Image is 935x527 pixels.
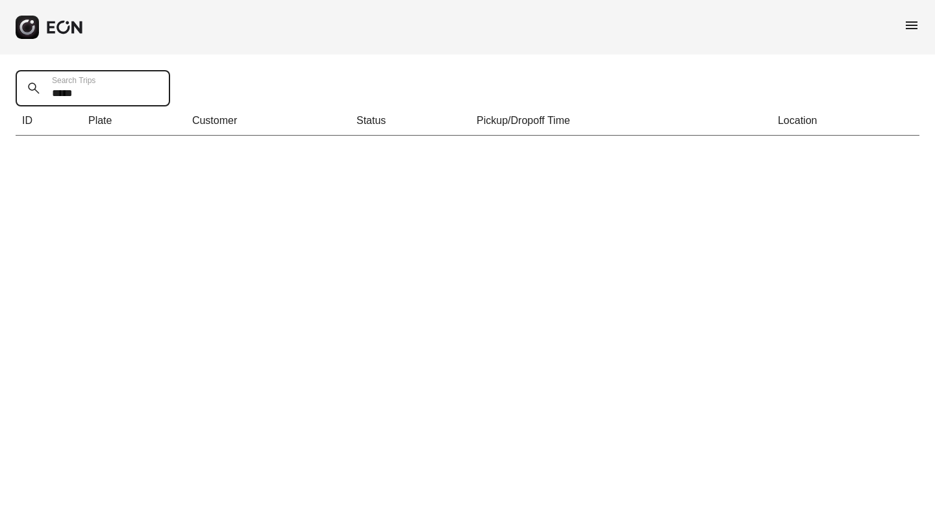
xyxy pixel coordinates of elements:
[186,106,350,136] th: Customer
[82,106,186,136] th: Plate
[350,106,470,136] th: Status
[771,106,919,136] th: Location
[52,75,95,86] label: Search Trips
[16,106,82,136] th: ID
[470,106,771,136] th: Pickup/Dropoff Time
[904,18,919,33] span: menu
